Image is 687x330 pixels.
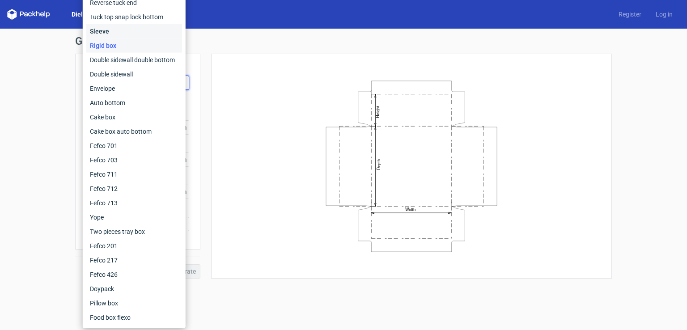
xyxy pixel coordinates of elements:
[86,282,182,296] div: Doypack
[86,153,182,167] div: Fefco 703
[86,224,182,239] div: Two pieces tray box
[86,182,182,196] div: Fefco 712
[86,310,182,325] div: Food box flexo
[375,106,380,118] text: Height
[86,296,182,310] div: Pillow box
[86,124,182,139] div: Cake box auto bottom
[86,253,182,267] div: Fefco 217
[649,10,680,19] a: Log in
[86,167,182,182] div: Fefco 711
[64,10,102,19] a: Dielines
[75,36,612,47] h1: Generate new dieline
[86,10,182,24] div: Tuck top snap lock bottom
[86,210,182,224] div: Yope
[86,38,182,53] div: Rigid box
[86,139,182,153] div: Fefco 701
[86,239,182,253] div: Fefco 201
[86,110,182,124] div: Cake box
[611,10,649,19] a: Register
[376,159,381,169] text: Depth
[86,96,182,110] div: Auto bottom
[86,24,182,38] div: Sleeve
[86,67,182,81] div: Double sidewall
[86,53,182,67] div: Double sidewall double bottom
[405,207,416,212] text: Width
[86,196,182,210] div: Fefco 713
[86,81,182,96] div: Envelope
[86,267,182,282] div: Fefco 426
